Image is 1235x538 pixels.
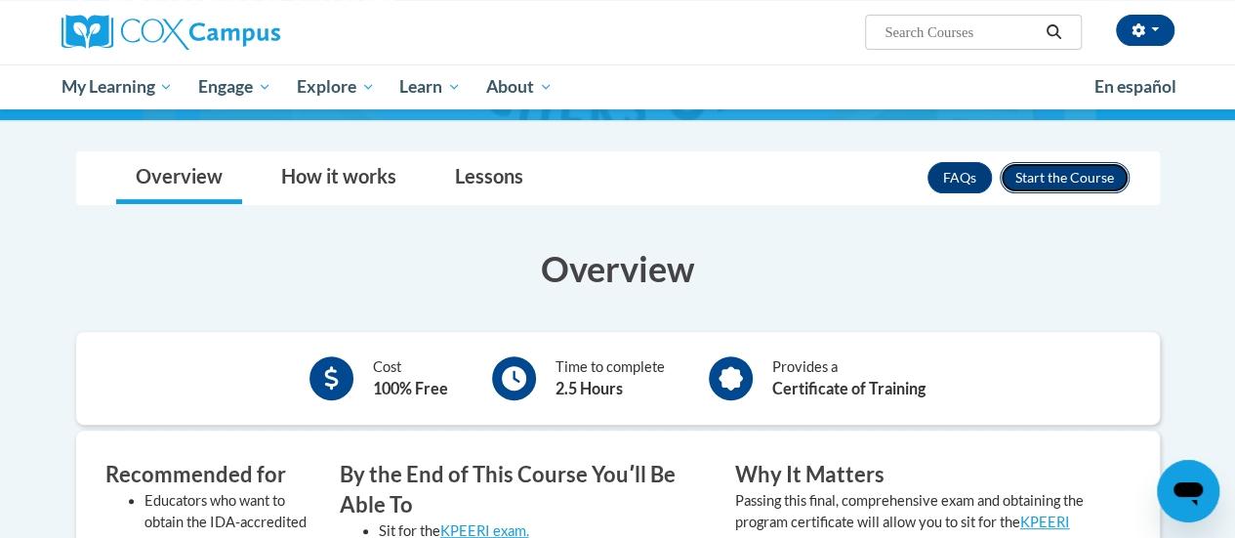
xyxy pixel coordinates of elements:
span: En español [1094,76,1176,97]
a: My Learning [49,64,186,109]
a: Lessons [435,152,543,204]
button: Account Settings [1116,15,1174,46]
span: About [486,75,553,99]
span: Engage [198,75,271,99]
a: How it works [262,152,416,204]
a: Overview [116,152,242,204]
button: Enroll [1000,162,1130,193]
h3: Why It Matters [735,460,1101,490]
div: Time to complete [556,356,665,400]
div: Main menu [47,64,1189,109]
a: En español [1082,66,1189,107]
div: Cost [373,356,448,400]
a: About [473,64,565,109]
a: Learn [387,64,473,109]
input: Search Courses [883,21,1039,44]
a: FAQs [927,162,992,193]
a: Engage [185,64,284,109]
img: Cox Campus [62,15,280,50]
iframe: Button to launch messaging window [1157,460,1219,522]
a: Explore [284,64,388,109]
b: 100% Free [373,379,448,397]
span: My Learning [61,75,173,99]
a: Cox Campus [62,15,413,50]
span: Explore [297,75,375,99]
b: 2.5 Hours [556,379,623,397]
h3: By the End of This Course Youʹll Be Able To [340,460,706,520]
h3: Recommended for [105,460,310,490]
h3: Overview [76,244,1160,293]
button: Search [1039,21,1068,44]
div: Provides a [772,356,926,400]
b: Certificate of Training [772,379,926,397]
span: Learn [399,75,461,99]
